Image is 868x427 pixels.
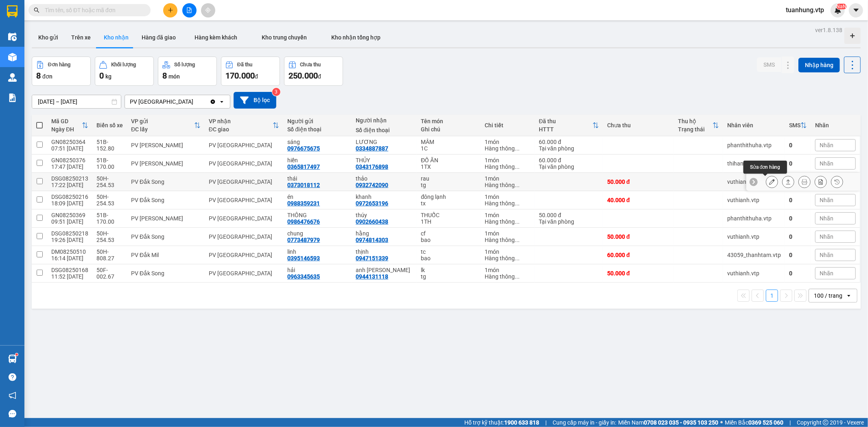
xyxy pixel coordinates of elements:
div: LƯƠNG [356,139,413,145]
div: 1C [421,145,477,152]
div: VP gửi [131,118,194,124]
div: Khối lượng [111,62,136,68]
span: 170.000 [225,71,255,81]
div: 50F-002.67 [96,267,123,280]
div: tg [421,182,477,188]
span: ... [515,218,520,225]
div: 0334887887 [356,145,388,152]
div: PV [PERSON_NAME] [131,142,201,148]
th: Toggle SortBy [205,115,284,136]
sup: 1 [15,353,18,356]
div: 60.000 đ [539,139,599,145]
div: Người nhận [356,117,413,124]
span: ⚪️ [720,421,723,424]
span: ... [515,163,520,170]
div: ĐC giao [209,126,273,133]
div: 100 / trang [814,292,842,300]
div: 50.000 đ [607,270,670,277]
sup: 3 [272,88,280,96]
div: PV Đắk Song [131,179,201,185]
div: 17:22 [DATE] [51,182,88,188]
div: 0 [789,215,807,222]
span: đơn [42,73,52,80]
div: Hàng thông thường [485,182,531,188]
div: 0373018112 [287,182,320,188]
span: copyright [823,420,829,425]
div: 07:51 [DATE] [51,145,88,152]
span: Kho trung chuyển [262,34,307,41]
span: ... [515,237,520,243]
div: 0976675675 [287,145,320,152]
span: Nhãn [820,215,833,222]
button: Chưa thu250.000đ [284,57,343,86]
sup: NaN [836,4,846,9]
button: Số lượng8món [158,57,217,86]
span: Kho nhận tổng hợp [331,34,380,41]
div: 11:52 [DATE] [51,273,88,280]
div: 0963345635 [287,273,320,280]
button: SMS [757,57,781,72]
div: bao [421,255,477,261]
div: GN08250369 [51,212,88,218]
span: question-circle [9,373,16,381]
div: khanh [356,194,413,200]
span: Nơi gửi: [8,57,17,68]
img: solution-icon [8,94,17,102]
div: Đơn hàng [48,62,70,68]
div: Hàng thông thường [485,273,531,280]
span: ... [515,200,520,207]
div: phanthithuha.vtp [727,215,781,222]
div: ver 1.8.138 [815,26,842,35]
span: | [545,418,547,427]
div: 0988359231 [287,200,320,207]
div: vuthianh.vtp [727,197,781,203]
span: caret-down [853,7,860,14]
div: 0 [789,142,807,148]
span: ... [515,273,520,280]
div: THỦY [356,157,413,163]
div: PV [GEOGRAPHIC_DATA] [209,233,280,240]
button: Khối lượng0kg [95,57,154,86]
input: Select a date range. [32,95,121,108]
div: anh phương kozio [356,267,413,273]
span: aim [205,7,211,13]
span: Hỗ trợ kỹ thuật: [464,418,539,427]
div: Hàng thông thường [485,145,531,152]
div: PV [GEOGRAPHIC_DATA] [209,215,280,222]
button: 1 [766,290,778,302]
span: search [34,7,39,13]
span: PV Đắk Sắk [82,57,103,61]
div: PV [GEOGRAPHIC_DATA] [209,160,280,167]
div: PV Đắk Mil [131,252,201,258]
span: ... [515,182,520,188]
button: caret-down [849,3,863,17]
span: đ [255,73,258,80]
span: ... [515,255,520,261]
span: Nhãn [820,160,833,167]
div: 1TX [421,163,477,170]
span: tuanhung.vtp [779,5,831,15]
button: Đơn hàng8đơn [32,57,91,86]
div: Thu hộ [678,118,713,124]
div: 1 món [485,157,531,163]
span: Nhãn [820,270,833,277]
div: THÔNG [287,212,348,218]
div: tg [421,273,477,280]
div: Biển số xe [96,122,123,129]
div: 1 món [485,212,531,218]
div: Nhân viên [727,122,781,129]
div: đông lạnh [421,194,477,200]
div: 50H-808.27 [96,248,123,261]
img: warehouse-icon [8,53,17,61]
div: linh [287,248,348,255]
div: PV Đắk Song [131,233,201,240]
div: vuthianh.vtp [727,233,781,240]
span: ... [515,145,520,152]
span: 250.000 [289,71,318,81]
img: logo-vxr [7,5,17,17]
span: plus [168,7,173,13]
span: file-add [186,7,192,13]
img: icon-new-feature [834,7,842,14]
button: aim [201,3,215,17]
div: Người gửi [287,118,348,124]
